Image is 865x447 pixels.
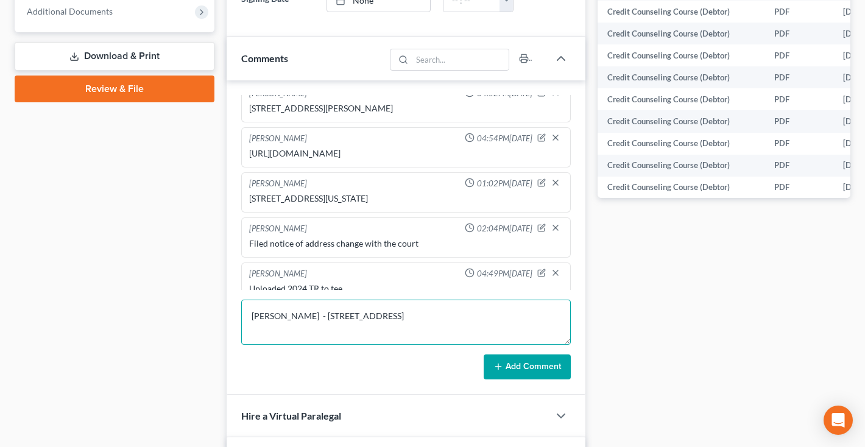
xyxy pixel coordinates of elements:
td: Credit Counseling Course (Debtor) [598,66,764,88]
span: Comments [241,52,288,64]
td: PDF [764,88,833,110]
div: [PERSON_NAME] [249,178,307,190]
td: PDF [764,66,833,88]
div: [URL][DOMAIN_NAME] [249,147,563,160]
div: [PERSON_NAME] [249,268,307,280]
div: [PERSON_NAME] [249,223,307,235]
span: Hire a Virtual Paralegal [241,410,341,421]
td: PDF [764,23,833,44]
td: Credit Counseling Course (Debtor) [598,1,764,23]
td: PDF [764,155,833,177]
td: Credit Counseling Course (Debtor) [598,110,764,132]
div: Uploaded 2024 TR to tee [249,283,563,295]
td: PDF [764,177,833,199]
td: PDF [764,133,833,155]
span: Additional Documents [27,6,113,16]
td: Credit Counseling Course (Debtor) [598,133,764,155]
div: [PERSON_NAME] [249,133,307,145]
td: PDF [764,1,833,23]
span: 01:02PM[DATE] [477,178,532,189]
div: [STREET_ADDRESS][US_STATE] [249,192,563,205]
button: Add Comment [484,354,571,380]
td: Credit Counseling Course (Debtor) [598,23,764,44]
a: Download & Print [15,42,214,71]
td: Credit Counseling Course (Debtor) [598,177,764,199]
div: Open Intercom Messenger [824,406,853,435]
td: Credit Counseling Course (Debtor) [598,155,764,177]
td: Credit Counseling Course (Debtor) [598,44,764,66]
a: Review & File [15,76,214,102]
td: PDF [764,110,833,132]
td: Credit Counseling Course (Debtor) [598,88,764,110]
span: 02:04PM[DATE] [477,223,532,234]
div: Filed notice of address change with the court [249,238,563,250]
span: 04:54PM[DATE] [477,133,532,144]
span: 04:49PM[DATE] [477,268,532,280]
td: PDF [764,44,833,66]
div: [STREET_ADDRESS][PERSON_NAME] [249,102,563,114]
input: Search... [412,49,509,70]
